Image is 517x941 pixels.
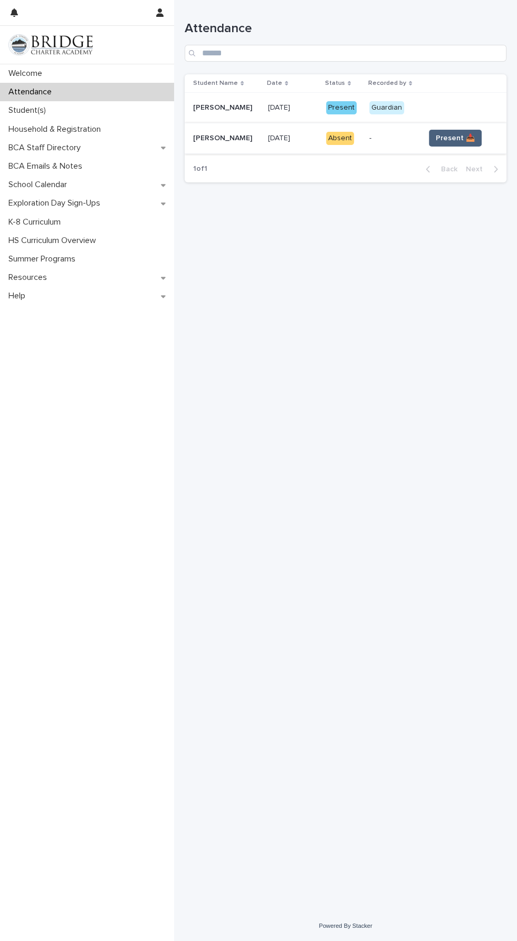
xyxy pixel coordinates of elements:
[429,130,482,147] button: Present 📥
[4,124,109,134] p: Household & Registration
[185,21,506,36] h1: Attendance
[4,198,109,208] p: Exploration Day Sign-Ups
[326,101,357,114] div: Present
[435,166,457,173] span: Back
[326,132,354,145] div: Absent
[185,93,506,123] tr: [PERSON_NAME][PERSON_NAME] [DATE][DATE] PresentGuardian
[4,217,69,227] p: K-8 Curriculum
[462,164,506,174] button: Next
[4,273,55,283] p: Resources
[369,134,416,143] p: -
[267,77,282,89] p: Date
[319,923,372,929] a: Powered By Stacker
[369,101,404,114] div: Guardian
[368,77,406,89] p: Recorded by
[268,101,292,112] p: [DATE]
[4,291,34,301] p: Help
[436,133,475,143] span: Present 📥
[4,254,84,264] p: Summer Programs
[4,161,91,171] p: BCA Emails & Notes
[4,143,89,153] p: BCA Staff Directory
[185,45,506,62] input: Search
[193,77,238,89] p: Student Name
[4,180,75,190] p: School Calendar
[193,101,254,112] p: [PERSON_NAME]
[4,105,54,115] p: Student(s)
[185,123,506,153] tr: [PERSON_NAME][PERSON_NAME] [DATE][DATE] Absent-Present 📥
[4,69,51,79] p: Welcome
[4,236,104,246] p: HS Curriculum Overview
[193,132,254,143] p: [PERSON_NAME]
[185,156,216,182] p: 1 of 1
[325,77,345,89] p: Status
[268,132,292,143] p: [DATE]
[8,34,93,55] img: V1C1m3IdTEidaUdm9Hs0
[466,166,489,173] span: Next
[417,164,462,174] button: Back
[4,87,60,97] p: Attendance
